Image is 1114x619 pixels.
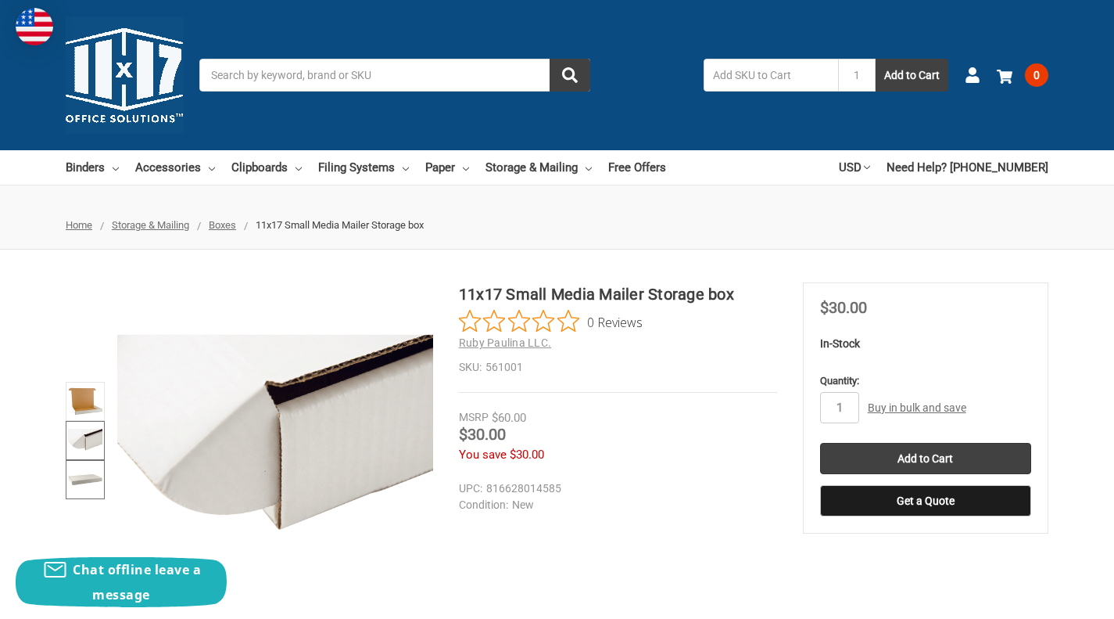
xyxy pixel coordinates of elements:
[876,59,948,92] button: Add to Cart
[459,283,777,306] h1: 11x17 Small Media Mailer Storage box
[459,497,770,513] dd: New
[199,59,590,92] input: Search by keyword, brand or SKU
[985,577,1114,619] iframe: Google Customer Reviews
[318,150,409,185] a: Filing Systems
[231,150,302,185] a: Clipboards
[459,310,643,333] button: Rated 0 out of 5 stars from 0 reviews. Jump to reviews.
[820,443,1031,474] input: Add to Cart
[66,219,92,231] a: Home
[459,359,482,376] dt: SKU:
[459,336,551,349] a: Ruby Paulina LLC.
[820,373,1031,389] label: Quantity:
[459,448,507,462] span: You save
[459,425,506,444] span: $30.00
[820,298,867,317] span: $30.00
[16,8,53,45] img: duty and tax information for United States
[112,219,189,231] a: Storage & Mailing
[66,16,183,134] img: 11x17.com
[839,150,870,185] a: USD
[492,411,526,425] span: $60.00
[209,219,236,231] a: Boxes
[704,59,838,92] input: Add SKU to Cart
[1025,63,1048,87] span: 0
[868,401,966,414] a: Buy in bulk and save
[459,409,489,426] div: MSRP
[459,497,508,513] dt: Condition:
[510,448,544,462] span: $30.00
[997,55,1048,95] a: 0
[820,485,1031,516] button: Get a Quote
[16,557,227,607] button: Chat offline leave a message
[66,150,119,185] a: Binders
[68,462,102,497] img: 11x17 Small Media Mailer Storage box
[820,336,1031,352] p: In-Stock
[459,480,482,497] dt: UPC:
[485,150,592,185] a: Storage & Mailing
[459,359,777,376] dd: 561001
[73,561,201,603] span: Chat offline leave a message
[117,283,433,599] img: 11x17 Small Media Mailer Storage box
[68,423,102,458] img: 11x17 Small Media Mailer Storage box
[68,384,102,419] img: 11x17 Small Media Mailer Storage box
[425,150,469,185] a: Paper
[256,219,424,231] span: 11x17 Small Media Mailer Storage box
[608,150,666,185] a: Free Offers
[587,310,643,333] span: 0 Reviews
[459,480,770,497] dd: 816628014585
[135,150,215,185] a: Accessories
[887,150,1048,185] a: Need Help? [PHONE_NUMBER]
